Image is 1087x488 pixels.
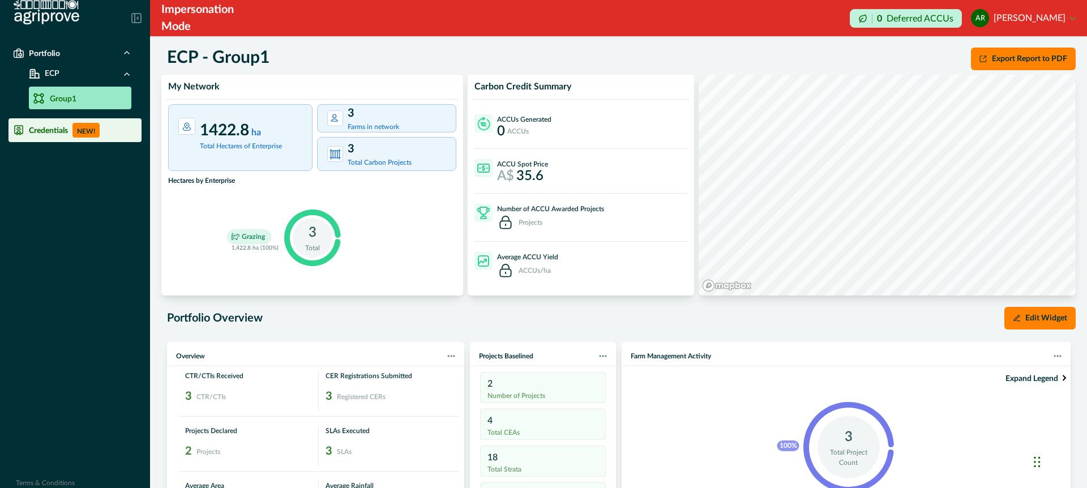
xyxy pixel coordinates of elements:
[702,279,752,292] a: Mapbox logo
[167,48,269,68] h5: ECP - Group1
[1034,445,1041,479] div: Drag
[326,371,452,381] p: CER Registrations Submitted
[487,377,598,391] p: 2
[337,391,386,402] p: Registered CERs
[487,464,598,474] p: Total Strata
[326,443,332,460] p: 3
[497,169,514,183] p: A$
[241,234,265,241] text: Grazing
[348,105,450,122] p: 3
[167,310,263,327] p: Portfolio Overview
[519,219,542,226] p: Projects
[196,446,220,457] p: Projects
[231,246,278,251] text: 1,422.8 ha (100%)
[196,391,226,402] p: CTR/CTIs
[72,123,100,138] p: NEW!
[497,125,505,138] p: 0
[971,5,1076,32] button: Alex Rau[PERSON_NAME]
[29,126,68,135] p: Credentials
[200,141,302,151] p: Total Hectares of Enterprise
[487,391,598,401] p: Number of Projects
[305,243,320,253] p: Total
[200,124,302,136] p: 1422.8
[309,222,316,243] p: 3
[516,169,543,183] p: 35.6
[971,48,1076,70] button: Export Report to PDF
[16,480,75,486] a: Terms & Conditions
[497,204,604,214] p: Number of ACCU Awarded Projects
[348,157,450,168] p: Total Carbon Projects
[185,371,311,381] p: CTR/CTIs Received
[479,351,533,361] p: Projects Baselined
[50,93,76,105] p: Group1
[326,426,452,436] p: SLAs Executed
[474,82,571,92] p: Carbon Credit Summary
[474,204,493,222] div: Number of ACCU Awarded Projects icon
[29,87,131,109] a: Group1
[326,388,332,405] p: 3
[1005,371,1063,385] span: Expand Legend
[631,351,711,361] p: Farm Management Activity
[487,451,598,464] p: 18
[185,388,192,405] p: 3
[474,252,493,270] div: Average ACCU Yield icon
[249,128,261,137] span: ha
[1030,434,1087,488] iframe: Chat Widget
[497,114,551,125] p: ACCUs Generated
[877,14,882,23] p: 0
[519,267,551,274] p: ACCUs/ha
[779,442,797,449] text: 100%
[8,118,142,142] a: CredentialsNEW!
[185,426,311,436] p: Projects Declared
[487,414,598,427] p: 4
[40,68,59,80] p: ECP
[487,427,598,438] p: Total CEAs
[474,159,493,177] div: ACCU Spot Price icon
[337,446,352,457] p: SLAs
[161,1,262,35] div: Impersonation Mode
[497,252,558,262] p: Average ACCU Yield
[507,128,529,135] p: ACCUs
[29,49,60,58] p: Portfolio
[887,14,953,23] p: Deferred ACCUs
[176,351,205,361] p: Overview
[497,159,548,169] p: ACCU Spot Price
[474,114,493,132] div: ACCUs Generated icon
[348,140,450,157] p: 3
[1004,307,1076,329] button: Edit Widget
[168,175,456,186] p: Hectares by Enterprise
[348,122,450,132] p: Farms in network
[168,82,220,92] p: My Network
[699,75,1076,296] canvas: Map
[185,443,192,460] p: 2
